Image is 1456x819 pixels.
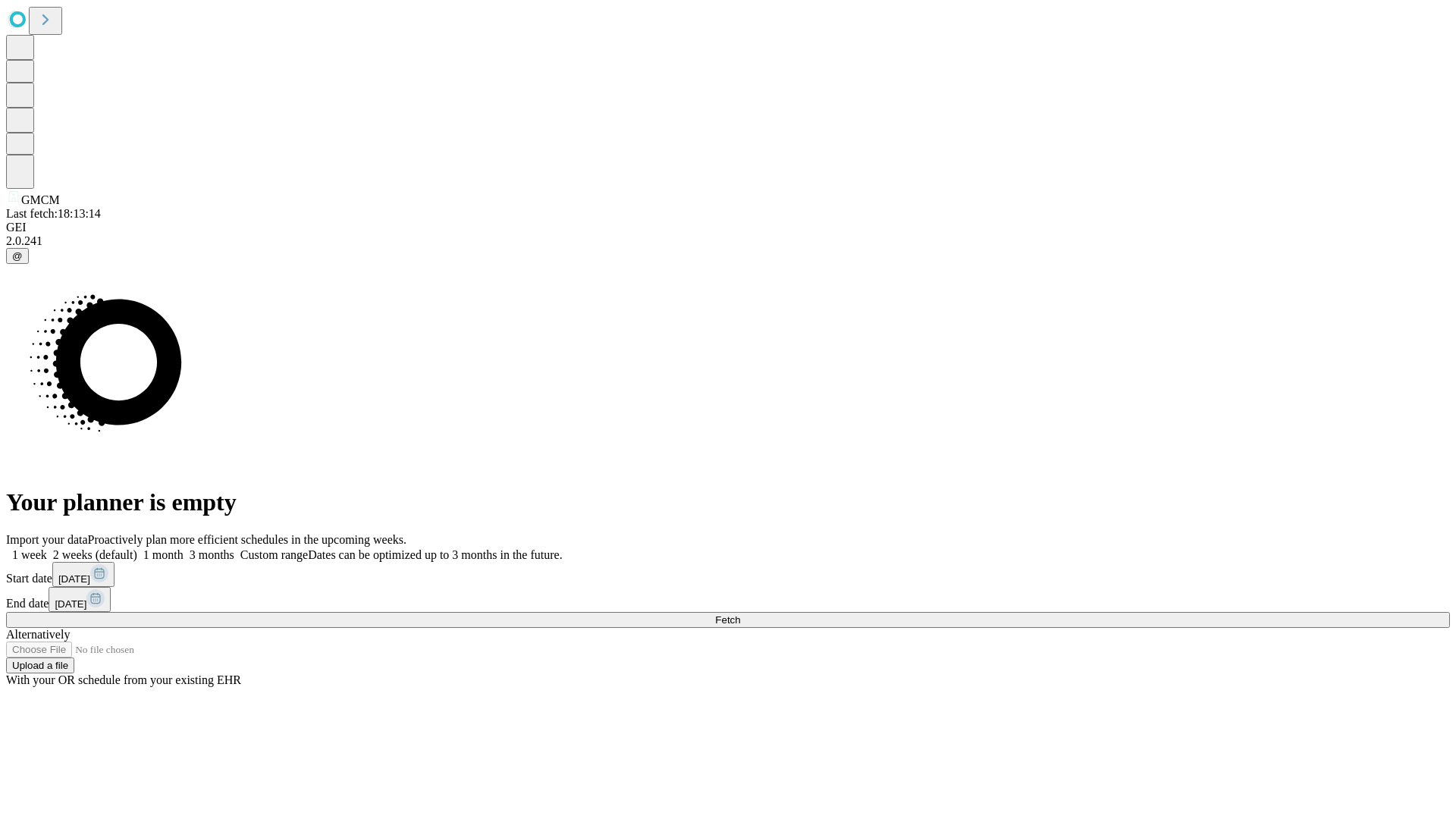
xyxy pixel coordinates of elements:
[6,612,1450,628] button: Fetch
[6,234,1450,248] div: 2.0.241
[715,614,740,626] span: Fetch
[55,598,86,610] span: [DATE]
[58,573,90,585] span: [DATE]
[6,628,70,641] span: Alternatively
[52,562,115,587] button: [DATE]
[88,533,406,546] span: Proactively plan more efficient schedules in the upcoming weeks.
[49,587,111,612] button: [DATE]
[240,548,308,561] span: Custom range
[6,488,1450,516] h1: Your planner is empty
[12,250,23,262] span: @
[6,657,74,673] button: Upload a file
[6,562,1450,587] div: Start date
[6,673,241,686] span: With your OR schedule from your existing EHR
[12,548,47,561] span: 1 week
[190,548,234,561] span: 3 months
[6,587,1450,612] div: End date
[6,533,88,546] span: Import your data
[6,248,29,264] button: @
[6,207,101,220] span: Last fetch: 18:13:14
[308,548,562,561] span: Dates can be optimized up to 3 months in the future.
[21,193,60,206] span: GMCM
[53,548,137,561] span: 2 weeks (default)
[6,221,1450,234] div: GEI
[143,548,184,561] span: 1 month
